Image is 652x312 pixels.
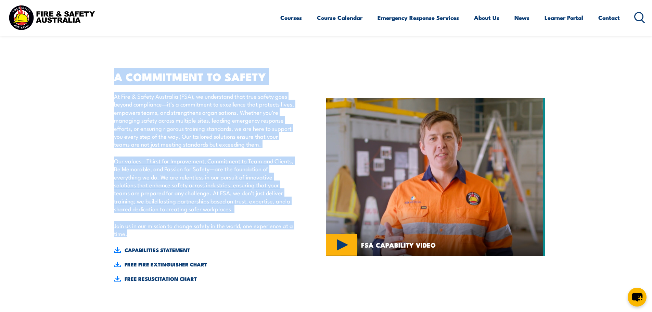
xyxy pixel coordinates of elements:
button: chat-button [628,288,647,307]
a: Learner Portal [545,9,583,27]
h2: A COMMITMENT TO SAFETY [114,72,295,81]
span: FSA CAPABILITY VIDEO [361,242,436,248]
a: Contact [598,9,620,27]
a: CAPABILITIES STATEMENT [114,246,295,254]
img: person [326,98,545,256]
a: About Us [474,9,499,27]
a: Emergency Response Services [378,9,459,27]
p: At Fire & Safety Australia (FSA), we understand that true safety goes beyond compliance—it’s a co... [114,92,295,148]
a: FREE RESUSCITATION CHART [114,275,295,283]
a: News [514,9,529,27]
a: FREE FIRE EXTINGUISHER CHART [114,261,295,268]
p: Our values—Thirst for Improvement, Commitment to Team and Clients, Be Memorable, and Passion for ... [114,157,295,213]
a: Courses [280,9,302,27]
p: Join us in our mission to change safety in the world, one experience at a time. [114,222,295,238]
a: Course Calendar [317,9,362,27]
